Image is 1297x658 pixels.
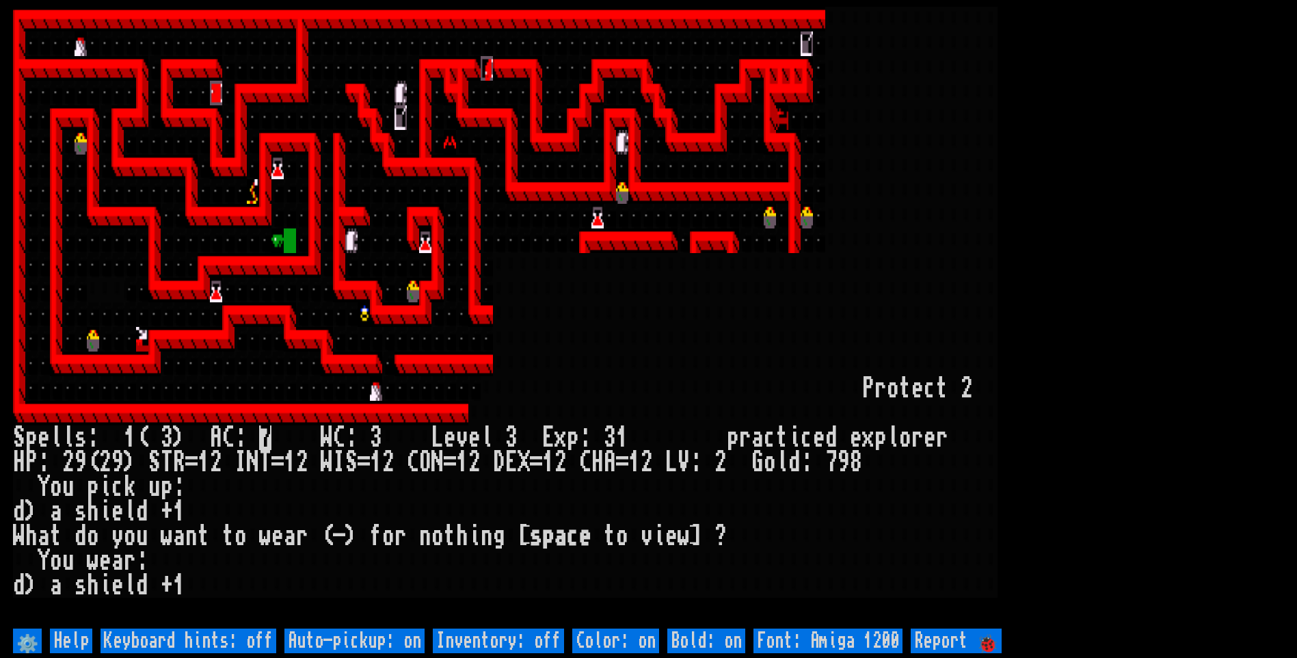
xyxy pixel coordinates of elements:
[431,450,444,475] div: N
[591,450,604,475] div: H
[62,450,75,475] div: 2
[101,629,276,653] input: Keyboard hints: off
[433,629,564,653] input: Inventory: off
[751,425,764,450] div: a
[25,499,38,524] div: )
[296,450,308,475] div: 2
[185,524,198,549] div: n
[99,549,111,573] div: e
[345,425,358,450] div: :
[284,450,296,475] div: 1
[148,475,161,499] div: u
[25,450,38,475] div: P
[678,524,690,549] div: w
[653,524,665,549] div: i
[518,524,530,549] div: [
[850,450,862,475] div: 8
[235,425,247,450] div: :
[111,499,124,524] div: e
[667,629,745,653] input: Bold: on
[530,524,542,549] div: s
[161,450,173,475] div: T
[321,425,333,450] div: W
[887,376,899,401] div: o
[850,425,862,450] div: e
[13,450,25,475] div: H
[259,450,271,475] div: T
[284,524,296,549] div: a
[678,450,690,475] div: V
[173,573,185,598] div: 1
[271,524,284,549] div: e
[50,573,62,598] div: a
[345,450,358,475] div: S
[99,573,111,598] div: i
[665,450,678,475] div: L
[493,450,505,475] div: D
[111,475,124,499] div: c
[235,450,247,475] div: I
[419,450,431,475] div: O
[111,573,124,598] div: e
[87,425,99,450] div: :
[333,450,345,475] div: I
[542,524,554,549] div: p
[124,573,136,598] div: l
[136,425,148,450] div: (
[222,524,235,549] div: t
[862,376,874,401] div: P
[259,524,271,549] div: w
[148,450,161,475] div: S
[87,524,99,549] div: o
[616,524,628,549] div: o
[788,450,801,475] div: d
[567,524,579,549] div: c
[198,524,210,549] div: t
[468,425,481,450] div: e
[764,450,776,475] div: o
[753,629,902,653] input: Font: Amiga 1200
[444,450,456,475] div: =
[62,425,75,450] div: l
[161,573,173,598] div: +
[111,549,124,573] div: a
[173,425,185,450] div: )
[690,450,702,475] div: :
[50,549,62,573] div: o
[825,425,838,450] div: d
[579,425,591,450] div: :
[111,450,124,475] div: 9
[936,425,948,450] div: r
[111,524,124,549] div: y
[333,524,345,549] div: -
[554,450,567,475] div: 2
[296,524,308,549] div: r
[456,524,468,549] div: h
[567,425,579,450] div: p
[222,425,235,450] div: C
[911,376,924,401] div: e
[38,425,50,450] div: e
[75,524,87,549] div: d
[444,425,456,450] div: e
[38,450,50,475] div: :
[825,450,838,475] div: 7
[407,450,419,475] div: C
[456,425,468,450] div: v
[75,425,87,450] div: s
[136,499,148,524] div: d
[739,425,751,450] div: r
[87,499,99,524] div: h
[572,629,659,653] input: Color: on
[345,524,358,549] div: )
[271,450,284,475] div: =
[185,450,198,475] div: =
[38,524,50,549] div: a
[456,450,468,475] div: 1
[727,425,739,450] div: p
[382,450,395,475] div: 2
[641,524,653,549] div: v
[333,425,345,450] div: C
[62,549,75,573] div: u
[542,425,554,450] div: E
